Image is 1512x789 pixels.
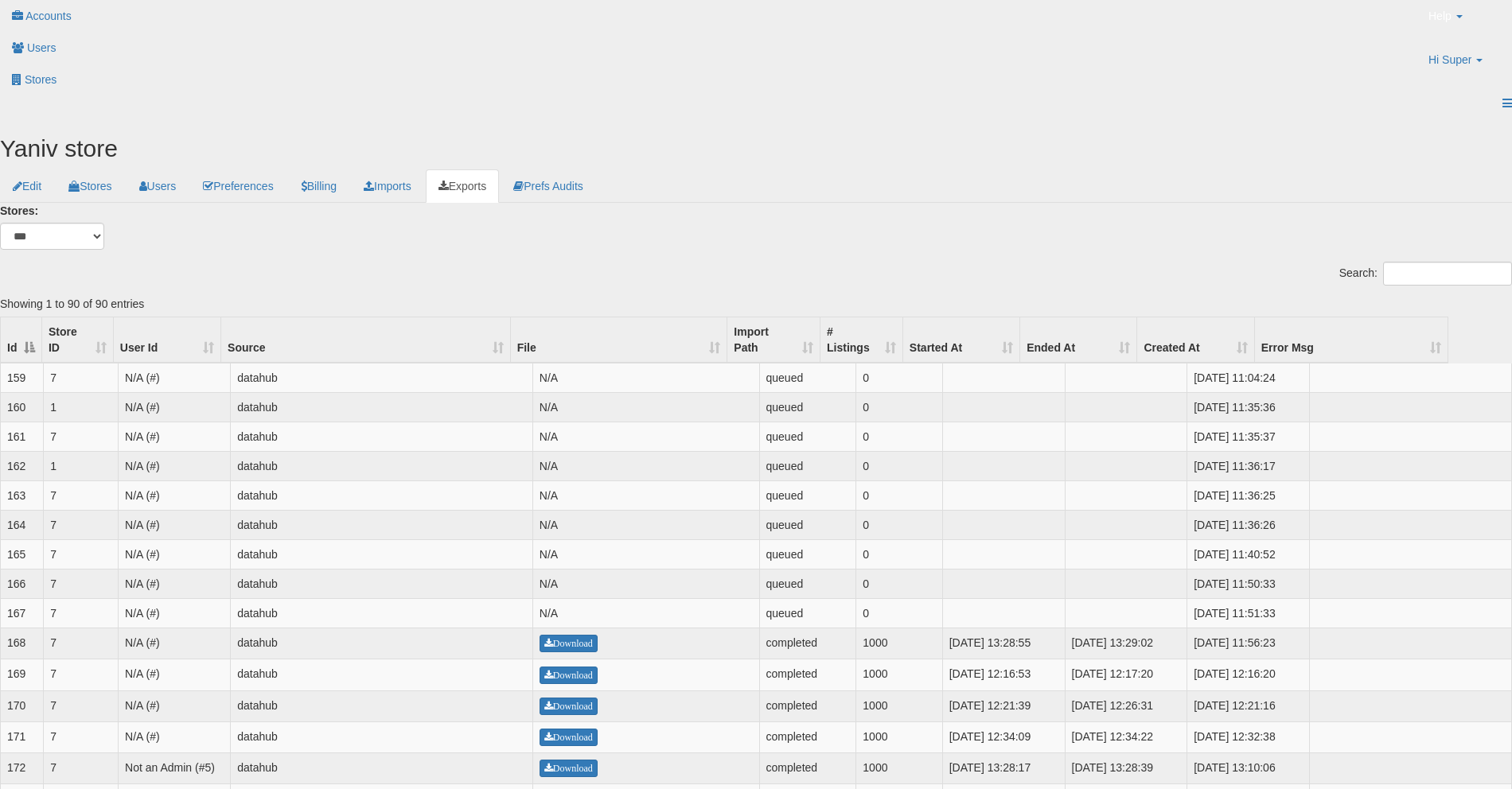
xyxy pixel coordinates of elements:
[119,363,231,392] td: N/A (#)
[1,451,44,480] td: 162
[943,690,1066,721] td: [DATE] 12:21:39
[1187,752,1310,783] td: [DATE] 13:10:06
[540,667,598,684] a: Download
[1,569,44,598] td: 166
[856,422,942,451] td: 0
[44,628,119,659] td: 7
[1,317,42,363] th: Id: activate to sort column descending
[1255,317,1448,363] th: Error Msg: activate to sort column ascending
[1,539,44,569] td: 165
[1066,752,1188,783] td: [DATE] 13:28:39
[231,510,533,539] td: datahub
[1187,451,1310,480] td: [DATE] 11:36:17
[511,317,728,363] th: File: activate to sort column ascending
[1,721,44,752] td: 171
[1187,659,1310,690] td: [DATE] 12:16:20
[119,721,231,752] td: N/A (#)
[760,510,857,539] td: queued
[1187,480,1310,510] td: [DATE] 11:36:25
[351,169,424,203] a: Imports
[760,752,857,783] td: completed
[533,598,760,628] td: N/A
[127,169,189,203] a: Users
[44,363,119,392] td: 7
[56,169,124,203] a: Stores
[1,363,44,392] td: 159
[540,729,598,746] a: Download
[1,752,44,783] td: 172
[856,752,942,783] td: 1000
[231,569,533,598] td: datahub
[44,598,119,628] td: 7
[540,698,598,715] a: Download
[1,598,44,628] td: 167
[119,690,231,721] td: N/A (#)
[231,628,533,659] td: datahub
[1137,317,1254,363] th: Created At: activate to sort column ascending
[533,392,760,422] td: N/A
[760,480,857,510] td: queued
[760,598,857,628] td: queued
[760,659,857,690] td: completed
[533,569,760,598] td: N/A
[44,451,119,480] td: 1
[1187,363,1310,392] td: [DATE] 11:04:24
[1428,8,1452,24] span: Help
[727,317,820,363] th: Import Path: activate to sort column ascending
[544,670,593,680] span: Download
[856,569,942,598] td: 0
[1187,721,1310,752] td: [DATE] 12:32:38
[533,451,760,480] td: N/A
[1187,392,1310,422] td: [DATE] 11:35:36
[231,363,533,392] td: datahub
[231,422,533,451] td: datahub
[1339,262,1512,286] label: Search:
[856,721,942,752] td: 1000
[231,539,533,569] td: datahub
[856,363,942,392] td: 0
[943,721,1066,752] td: [DATE] 12:34:09
[44,510,119,539] td: 7
[288,169,349,203] a: Billing
[1,690,44,721] td: 170
[533,422,760,451] td: N/A
[856,510,942,539] td: 0
[856,392,942,422] td: 0
[1187,510,1310,539] td: [DATE] 11:36:26
[533,510,760,539] td: N/A
[856,659,942,690] td: 1000
[544,702,593,711] span: Download
[501,169,596,203] a: Prefs Audits
[114,317,221,363] th: User Id: activate to sort column ascending
[1187,422,1310,451] td: [DATE] 11:35:37
[1187,539,1310,569] td: [DATE] 11:40:52
[221,317,511,363] th: Source: activate to sort column ascending
[119,451,231,480] td: N/A (#)
[856,598,942,628] td: 0
[903,317,1020,363] th: Started At: activate to sort column ascending
[1187,628,1310,659] td: [DATE] 11:56:23
[533,363,760,392] td: N/A
[533,539,760,569] td: N/A
[1020,317,1137,363] th: Ended At: activate to sort column ascending
[856,628,942,659] td: 1000
[1,392,44,422] td: 160
[1,510,44,539] td: 164
[760,363,857,392] td: queued
[44,392,119,422] td: 1
[544,764,593,773] span: Download
[544,639,593,648] span: Download
[760,721,857,752] td: completed
[1383,262,1512,286] input: Search:
[1428,52,1471,68] span: Hi Super
[943,752,1066,783] td: [DATE] 13:28:17
[119,539,231,569] td: N/A (#)
[119,480,231,510] td: N/A (#)
[231,598,533,628] td: datahub
[1187,569,1310,598] td: [DATE] 11:50:33
[44,480,119,510] td: 7
[231,659,533,690] td: datahub
[119,628,231,659] td: N/A (#)
[119,752,231,783] td: Not an Admin (#5)
[44,422,119,451] td: 7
